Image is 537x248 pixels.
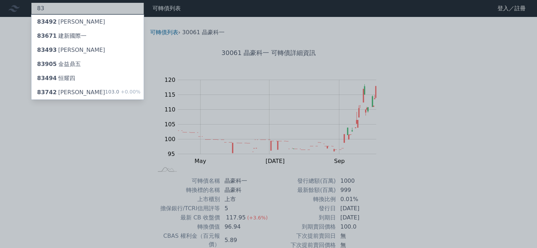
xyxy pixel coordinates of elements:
div: 103.0 [105,88,141,97]
span: 83492 [37,18,57,25]
a: 83493[PERSON_NAME] [31,43,144,57]
a: 83742[PERSON_NAME] 103.0+0.00% [31,85,144,99]
div: 金益鼎五 [37,60,81,68]
span: +0.00% [119,89,141,95]
a: 83905金益鼎五 [31,57,144,71]
a: 83494恒耀四 [31,71,144,85]
div: [PERSON_NAME] [37,88,105,97]
div: [PERSON_NAME] [37,18,105,26]
div: [PERSON_NAME] [37,46,105,54]
div: 恒耀四 [37,74,75,83]
div: 聊天小工具 [502,214,537,248]
a: 83492[PERSON_NAME] [31,15,144,29]
span: 83671 [37,32,57,39]
iframe: Chat Widget [502,214,537,248]
span: 83742 [37,89,57,96]
span: 83494 [37,75,57,81]
span: 83905 [37,61,57,67]
div: 建新國際一 [37,32,86,40]
span: 83493 [37,47,57,53]
a: 83671建新國際一 [31,29,144,43]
